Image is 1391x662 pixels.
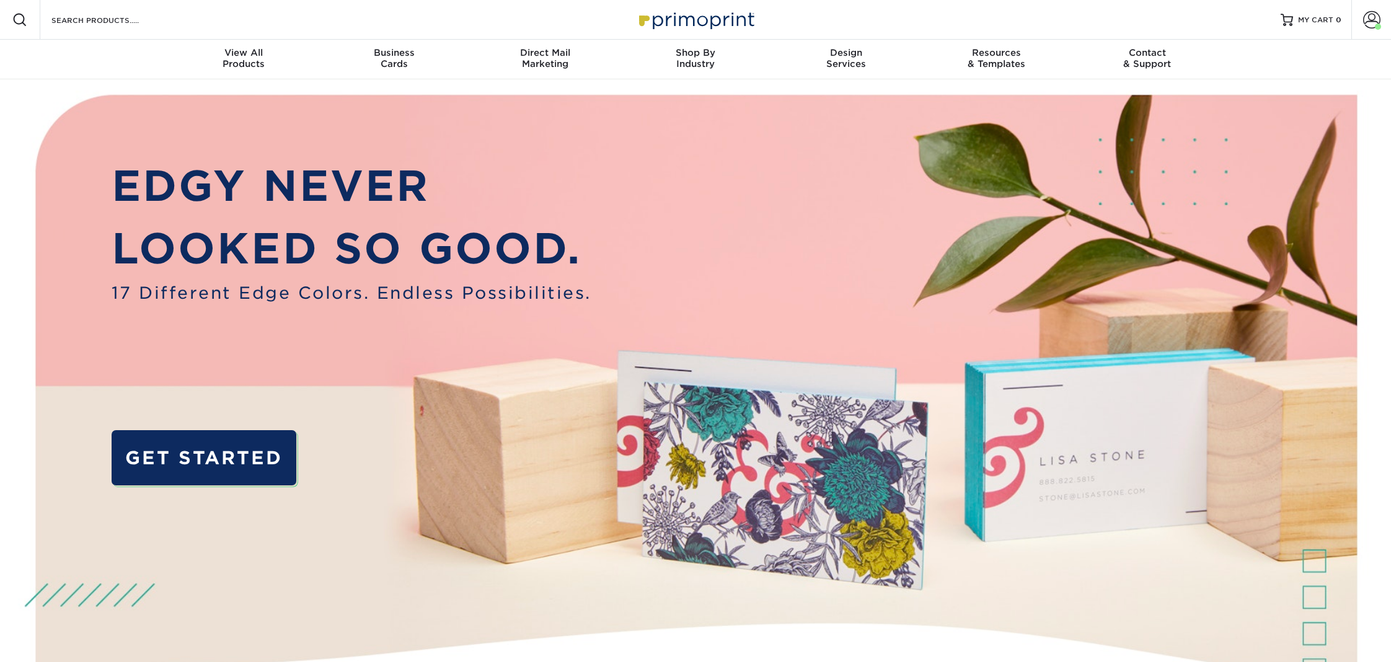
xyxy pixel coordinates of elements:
[1072,40,1222,79] a: Contact& Support
[470,47,620,58] span: Direct Mail
[1072,47,1222,58] span: Contact
[319,40,470,79] a: BusinessCards
[50,12,171,27] input: SEARCH PRODUCTS.....
[169,47,319,69] div: Products
[112,218,591,280] p: LOOKED SO GOOD.
[620,47,771,58] span: Shop By
[1336,15,1341,24] span: 0
[470,47,620,69] div: Marketing
[1298,15,1333,25] span: MY CART
[169,47,319,58] span: View All
[620,40,771,79] a: Shop ByIndustry
[112,430,297,485] a: GET STARTED
[112,155,591,218] p: EDGY NEVER
[771,47,921,58] span: Design
[921,40,1072,79] a: Resources& Templates
[112,280,591,305] span: 17 Different Edge Colors. Endless Possibilities.
[771,40,921,79] a: DesignServices
[169,40,319,79] a: View AllProducts
[620,47,771,69] div: Industry
[319,47,470,69] div: Cards
[319,47,470,58] span: Business
[921,47,1072,69] div: & Templates
[470,40,620,79] a: Direct MailMarketing
[771,47,921,69] div: Services
[634,6,757,33] img: Primoprint
[1072,47,1222,69] div: & Support
[921,47,1072,58] span: Resources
